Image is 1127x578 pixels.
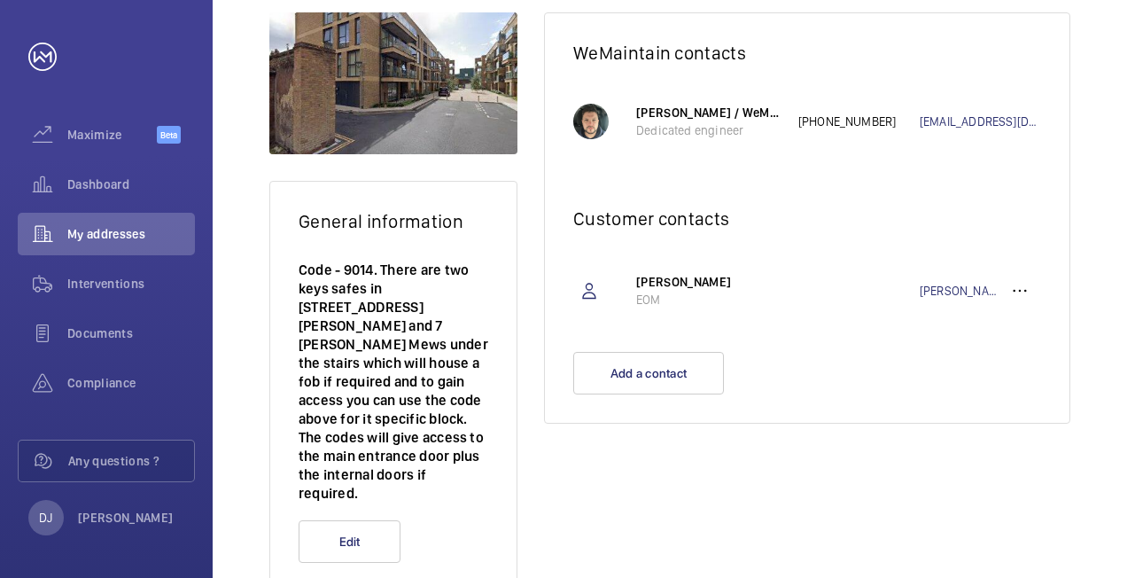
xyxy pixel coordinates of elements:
[636,104,781,121] p: [PERSON_NAME] / WeMaintain UK
[299,520,400,563] button: Edit
[573,42,1041,64] h2: WeMaintain contacts
[920,282,999,300] a: [PERSON_NAME][EMAIL_ADDRESS][DOMAIN_NAME]
[67,126,157,144] span: Maximize
[299,261,488,503] p: Code - 9014. There are two keys safes in [STREET_ADDRESS][PERSON_NAME] and 7 [PERSON_NAME] Mews u...
[78,509,174,527] p: [PERSON_NAME]
[798,113,920,130] p: [PHONE_NUMBER]
[68,452,194,470] span: Any questions ?
[573,207,1041,230] h2: Customer contacts
[920,113,1041,130] a: [EMAIL_ADDRESS][DOMAIN_NAME]
[636,121,781,139] p: Dedicated engineer
[39,509,52,527] p: DJ
[573,352,724,394] button: Add a contact
[67,275,195,293] span: Interventions
[636,291,781,309] p: EOM
[299,210,488,232] h2: General information
[67,324,195,342] span: Documents
[67,225,195,243] span: My addresses
[67,176,195,193] span: Dashboard
[157,126,181,144] span: Beta
[67,374,195,392] span: Compliance
[636,273,781,291] p: [PERSON_NAME]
